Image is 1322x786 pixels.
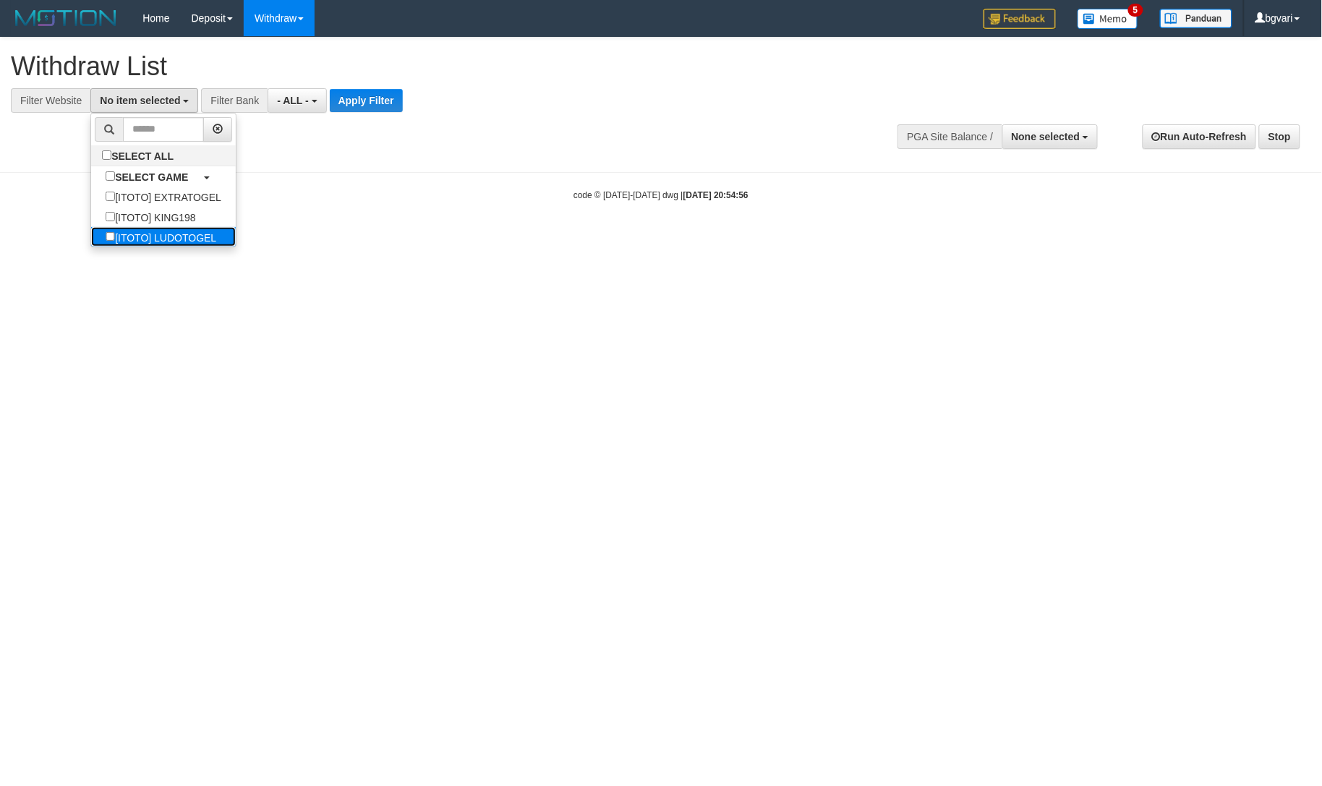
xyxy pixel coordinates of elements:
[201,88,268,113] div: Filter Bank
[106,171,115,181] input: SELECT GAME
[11,88,90,113] div: Filter Website
[91,187,236,207] label: [ITOTO] EXTRATOGEL
[1012,131,1080,142] span: None selected
[683,190,749,200] strong: [DATE] 20:54:56
[102,150,111,160] input: SELECT ALL
[330,89,403,112] button: Apply Filter
[106,232,115,242] input: [ITOTO] LUDOTOGEL
[91,145,188,166] label: SELECT ALL
[106,212,115,221] input: [ITOTO] KING198
[573,190,749,200] small: code © [DATE]-[DATE] dwg |
[115,171,188,183] b: SELECT GAME
[1128,4,1143,17] span: 5
[91,207,210,227] label: [ITOTO] KING198
[897,124,1002,149] div: PGA Site Balance /
[11,52,867,81] h1: Withdraw List
[277,95,309,106] span: - ALL -
[1259,124,1300,149] a: Stop
[90,88,198,113] button: No item selected
[1002,124,1099,149] button: None selected
[91,166,236,187] a: SELECT GAME
[1078,9,1138,29] img: Button%20Memo.svg
[91,227,231,247] label: [ITOTO] LUDOTOGEL
[106,192,115,201] input: [ITOTO] EXTRATOGEL
[984,9,1056,29] img: Feedback.jpg
[1160,9,1232,28] img: panduan.png
[100,95,180,106] span: No item selected
[1143,124,1256,149] a: Run Auto-Refresh
[11,7,121,29] img: MOTION_logo.png
[268,88,326,113] button: - ALL -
